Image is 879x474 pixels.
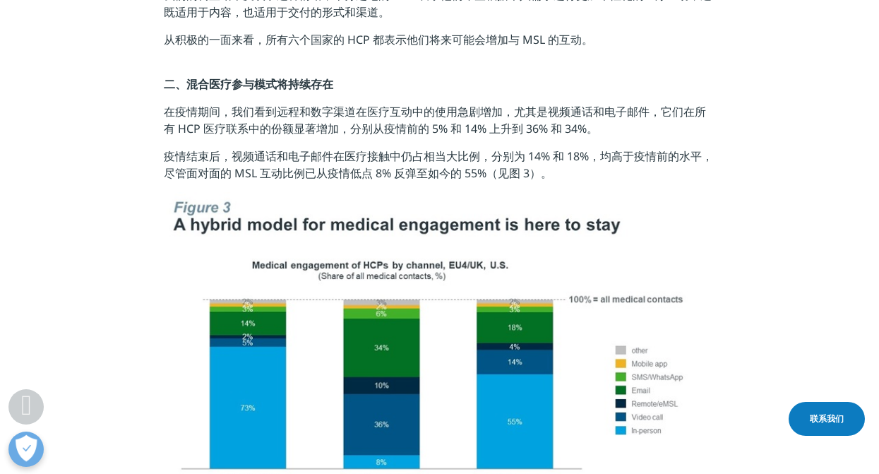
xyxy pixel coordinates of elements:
[789,402,865,436] a: 联系我们
[164,148,713,181] font: 疫情结束后，视频通话和电子邮件在医疗接触中仍占相当大比例，分别为 14% 和 18%，均高于疫情前的水平，尽管面对面的 MSL 互动比例已从疫情低点 8% 反弹至如今的 55%（见图 3）。
[164,104,706,136] font: 在疫情期间，我们看到远程和数字渠道在医疗互动中的使用急剧增加，尤其是视频通话和电子邮件，它们在所有 HCP 医疗联系中的份额显著增加，分别从疫情前的 5% 和 14% 上升到 36% 和 34%。
[164,32,593,47] font: 从积极的一面来看，所有六个国家的 HCP 都表示他们将来可能会增加与 MSL 的互动。
[8,432,44,467] button: 打开偏好设置
[810,413,844,425] font: 联系我们
[164,76,333,92] font: 二、混合医疗参与模式将持续存在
